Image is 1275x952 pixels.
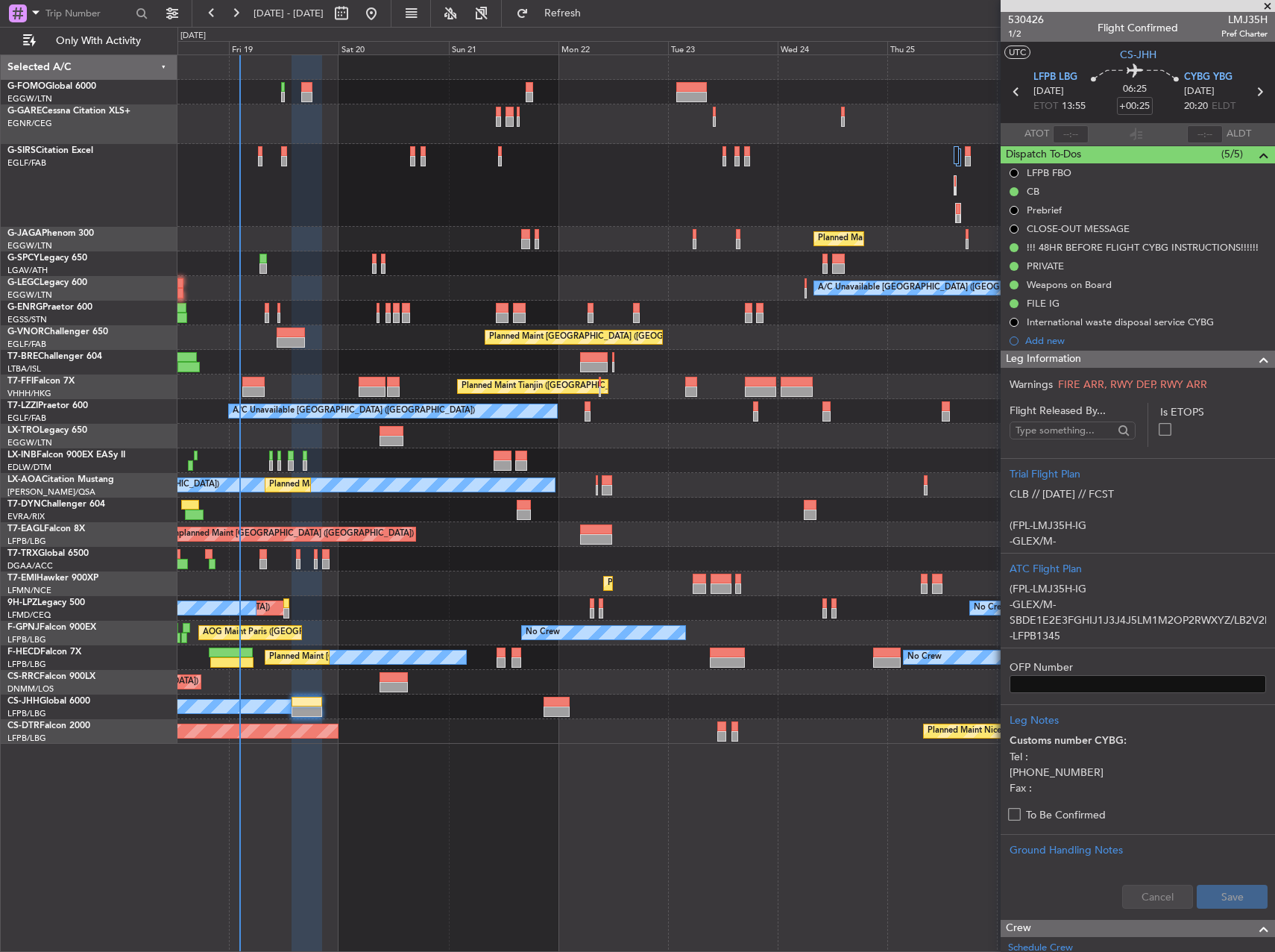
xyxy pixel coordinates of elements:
a: EGSS/STN [7,314,47,325]
a: EVRA/RIX [7,511,45,522]
div: Warnings [1001,377,1275,392]
a: G-FOMOGlobal 6000 [7,82,96,91]
span: [PHONE_NUMBER] [1010,765,1104,780]
input: Type something... [1016,419,1113,442]
input: --:-- [1053,125,1089,143]
a: EGGW/LTN [7,240,52,251]
div: Weapons on Board [1027,278,1112,291]
span: CS-DTR [7,721,40,730]
span: G-SPCY [7,254,40,263]
span: G-VNOR [7,328,44,336]
a: T7-LZZIPraetor 600 [7,401,88,410]
div: CLOSE-OUT MESSAGE [1027,222,1130,235]
a: G-SPCYLegacy 650 [7,254,87,263]
span: CYBG YBG [1184,70,1232,85]
span: T7-BRE [7,352,38,361]
span: Fax : [1010,781,1032,795]
a: CS-RRCFalcon 900LX [7,672,95,681]
a: F-GPNJFalcon 900EX [7,623,96,632]
div: Thu 25 [887,41,997,54]
div: Fri 26 [997,41,1106,54]
label: OFP Number [1010,660,1266,675]
span: [DATE] [1033,84,1064,99]
div: International waste disposal service CYBG [1027,316,1214,328]
a: CS-DTRFalcon 2000 [7,721,90,730]
span: F-GPNJ [7,623,40,632]
a: EGLF/FAB [7,157,46,169]
a: T7-DYNChallenger 604 [7,500,105,509]
div: Planned Maint Nice ([GEOGRAPHIC_DATA]) [269,474,435,496]
span: T7-LZZI [7,401,38,410]
span: Leg Information [1006,351,1081,368]
a: G-GARECessna Citation XLS+ [7,107,130,116]
span: T7-FFI [7,377,34,386]
span: Refresh [532,8,594,19]
a: EGGW/LTN [7,289,52,301]
a: T7-FFIFalcon 7X [7,377,75,386]
span: [DATE] - [DATE] [254,7,324,20]
span: Tel : [1010,750,1028,764]
div: Planned Maint [GEOGRAPHIC_DATA] ([GEOGRAPHIC_DATA]) [818,228,1053,250]
div: Planned Maint [GEOGRAPHIC_DATA] ([GEOGRAPHIC_DATA]) [269,646,504,668]
span: Flight Released By... [1010,403,1136,419]
div: [DATE] [180,30,206,43]
a: T7-EAGLFalcon 8X [7,524,85,533]
a: G-SIRSCitation Excel [7,146,93,155]
div: CB [1027,185,1039,198]
a: LX-TROLegacy 650 [7,426,87,435]
div: Trial Flight Plan [1010,466,1266,482]
button: Only With Activity [16,29,162,53]
a: EGLF/FAB [7,413,46,424]
div: AOG Maint Paris ([GEOGRAPHIC_DATA]) [203,621,359,644]
span: Only With Activity [39,36,157,46]
a: EDLW/DTM [7,462,51,473]
span: (5/5) [1221,146,1243,162]
span: CS-JHH [1120,47,1156,63]
span: ALDT [1227,127,1251,142]
div: Sun 21 [449,41,558,54]
span: FIRE ARR, RWY DEP, RWY ARR [1058,378,1207,392]
div: Ground Handling Notes [1010,842,1266,858]
a: T7-BREChallenger 604 [7,352,102,361]
a: LFPB/LBG [7,708,46,719]
div: Wed 24 [778,41,887,54]
div: Flight Confirmed [1098,20,1178,36]
label: Is ETOPS [1160,404,1266,420]
a: LFPB/LBG [7,659,46,670]
a: CS-JHHGlobal 6000 [7,697,90,706]
span: T7-DYN [7,500,41,509]
label: To Be Confirmed [1026,807,1106,823]
div: Planned Maint [GEOGRAPHIC_DATA] [608,572,750,595]
span: 20:20 [1184,99,1208,114]
a: LFMN/NCE [7,585,51,596]
span: 1/2 [1008,28,1044,40]
a: LFPB/LBG [7,536,46,547]
div: Prebrief [1027,204,1062,216]
div: Planned Maint Tianjin ([GEOGRAPHIC_DATA]) [462,375,635,398]
div: FILE IG [1027,297,1060,310]
a: T7-EMIHawker 900XP [7,574,98,583]
div: Fri 19 [229,41,339,54]
button: UTC [1004,46,1030,59]
a: LFPB/LBG [7,733,46,744]
span: ATOT [1024,127,1049,142]
button: Refresh [509,1,599,25]
a: G-JAGAPhenom 300 [7,229,94,238]
div: A/C Unavailable [GEOGRAPHIC_DATA] ([GEOGRAPHIC_DATA]) [818,277,1060,299]
span: LX-TRO [7,426,40,435]
a: EGGW/LTN [7,437,52,448]
span: T7-EAGL [7,524,44,533]
p: (FPL-LMJ35H-IG [1010,581,1266,597]
span: LMJ35H [1221,12,1268,28]
a: DNMM/LOS [7,683,54,695]
div: No Crew [526,621,560,644]
span: 9H-LPZ [7,598,37,607]
p: -LFPB1345 [1010,628,1266,644]
a: F-HECDFalcon 7X [7,648,81,657]
span: ETOT [1033,99,1058,114]
a: LTBA/ISL [7,363,41,375]
div: PRIVATE [1027,260,1064,272]
span: G-FOMO [7,82,45,91]
div: Sat 20 [339,41,448,54]
a: VHHH/HKG [7,388,51,399]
